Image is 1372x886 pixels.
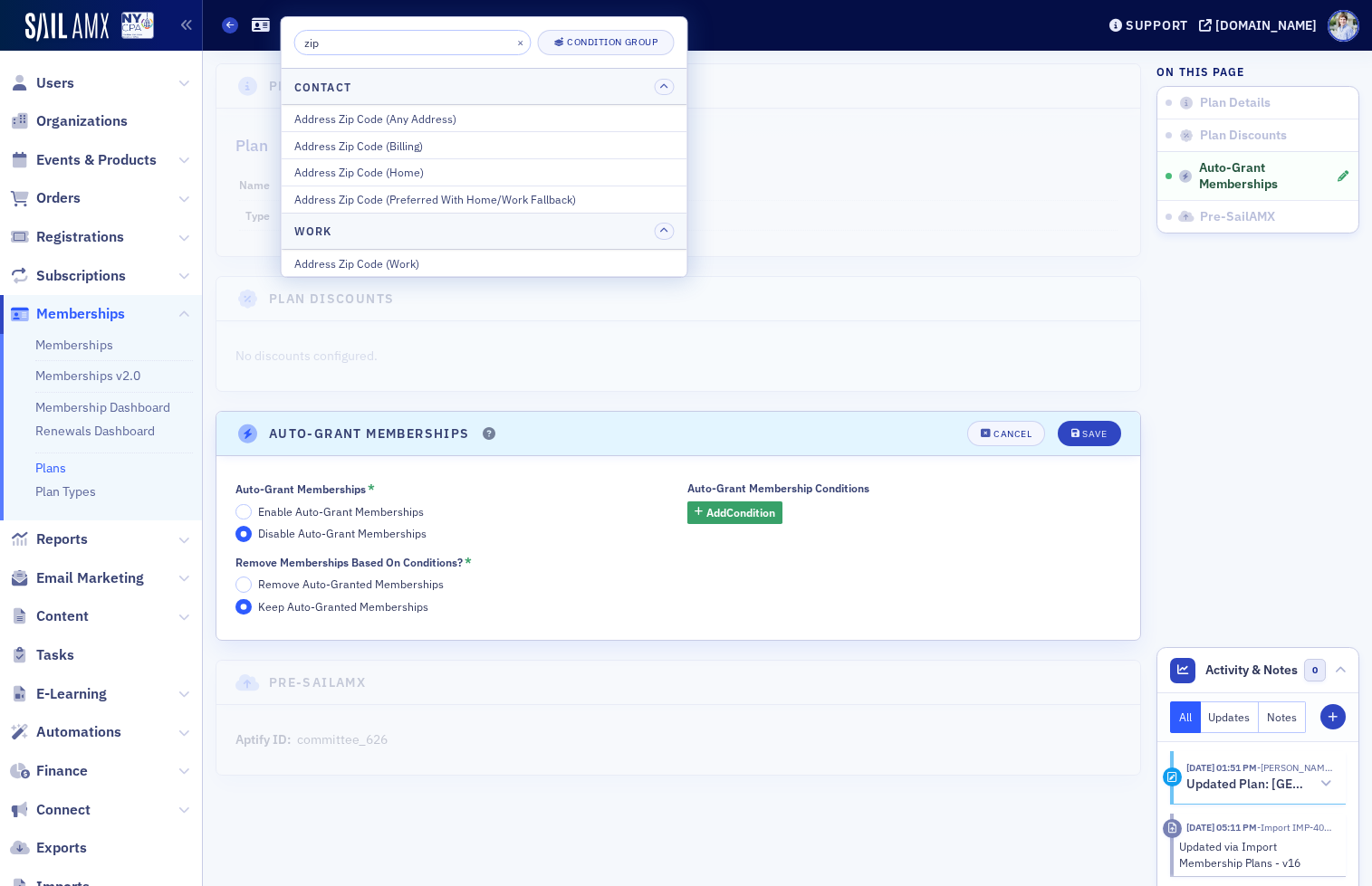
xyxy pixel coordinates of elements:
[1328,10,1359,42] span: Profile
[10,304,125,324] a: Memberships
[36,529,88,549] span: Reports
[269,77,369,96] h4: Plan Details
[967,421,1045,446] button: Cancel
[537,30,674,55] button: Condition Group
[36,645,74,665] span: Tasks
[1199,160,1335,192] span: Auto-Grant Memberships
[10,645,74,665] a: Tasks
[10,568,144,588] a: Email Marketing
[1163,819,1182,838] div: Imported Activity
[294,255,675,272] div: Address Zip Code (Work)
[294,191,675,207] div: Address Zip Code (Preferred With Home/Work Fallback)
[280,14,439,36] h1: [GEOGRAPHIC_DATA]
[36,838,87,858] span: Exports
[245,208,270,223] span: Type
[10,800,91,820] a: Connect
[283,201,1118,230] dd: Chapter
[36,684,107,704] span: E-Learning
[258,526,427,540] span: Disable Auto-Grant Memberships
[687,501,782,524] button: AddCondition
[36,150,157,170] span: Events & Products
[35,337,113,353] a: Memberships
[10,529,88,549] a: Reports
[10,266,126,286] a: Subscriptions
[10,606,89,626] a: Content
[35,399,170,415] a: Membership Dashboard
[10,73,74,93] a: Users
[706,504,775,520] span: Add Condition
[10,684,107,704] a: E-Learning
[1156,63,1359,80] h4: On this page
[36,606,89,626] span: Content
[269,424,470,443] h4: Auto-Grant Memberships
[235,599,252,615] input: Keep Auto-Granted Memberships
[294,223,332,239] h4: Work
[294,164,675,180] div: Address Zip Code (Home)
[36,800,91,820] span: Connect
[36,761,88,781] span: Finance
[25,13,109,42] img: SailAMX
[1186,775,1333,794] button: Updated Plan: [GEOGRAPHIC_DATA]
[1058,421,1120,446] button: Save
[36,188,81,208] span: Orders
[35,483,96,500] a: Plan Types
[1200,95,1271,111] span: Plan Details
[36,568,144,588] span: Email Marketing
[1215,17,1317,33] div: [DOMAIN_NAME]
[294,30,532,55] input: Search filters...
[36,111,128,131] span: Organizations
[35,460,66,476] a: Plans
[235,576,252,593] input: Remove Auto-Granted Memberships
[258,576,444,591] span: Remove Auto-Granted Memberships
[282,105,687,131] button: Address Zip Code (Any Address)
[294,110,675,127] div: Address Zip Code (Any Address)
[294,79,352,95] h4: Contact
[36,266,126,286] span: Subscriptions
[1201,701,1260,733] button: Updates
[235,482,366,496] div: Auto-Grant Memberships
[258,504,424,519] span: Enable Auto-Grant Memberships
[1199,19,1323,32] button: [DOMAIN_NAME]
[10,111,128,131] a: Organizations
[10,838,87,858] a: Exports
[10,188,81,208] a: Orders
[269,673,366,692] h4: Pre-SailAMX
[282,250,687,276] button: Address Zip Code (Work)
[1200,209,1275,225] span: Pre-SailAMX
[10,227,124,247] a: Registrations
[235,504,252,520] input: Enable Auto-Grant Memberships
[512,33,528,50] button: ×
[1257,821,1335,834] span: Import IMP-4059
[1186,761,1257,774] time: 9/9/2025 01:51 PM
[1304,659,1327,681] span: 0
[1170,701,1201,733] button: All
[235,134,268,157] h2: Plan
[1200,128,1287,144] span: Plan Discounts
[10,722,121,742] a: Automations
[1126,17,1188,33] div: Support
[282,131,687,158] button: Address Zip Code (Billing)
[36,73,74,93] span: Users
[294,138,675,154] div: Address Zip Code (Billing)
[297,730,388,749] div: committee_626
[1205,661,1298,680] span: Activity & Notes
[687,481,869,495] div: Auto-Grant Membership Conditions
[1179,838,1334,872] div: Updated via Import Membership Plans - v16
[567,37,657,47] div: Condition Group
[269,290,395,309] h4: Plan Discounts
[282,186,687,213] button: Address Zip Code (Preferred With Home/Work Fallback)
[993,429,1031,439] div: Cancel
[1186,821,1257,834] time: 8/6/2025 05:11 PM
[10,150,157,170] a: Events & Products
[36,227,124,247] span: Registrations
[121,12,154,40] img: SailAMX
[235,730,291,749] div: Aptify ID:
[1259,701,1306,733] button: Notes
[235,347,1121,366] p: No discounts configured.
[109,12,154,43] a: View Homepage
[258,599,428,614] span: Keep Auto-Granted Memberships
[1163,767,1182,786] div: Activity
[1257,761,1333,774] span: Luke Abell
[239,177,270,192] span: Name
